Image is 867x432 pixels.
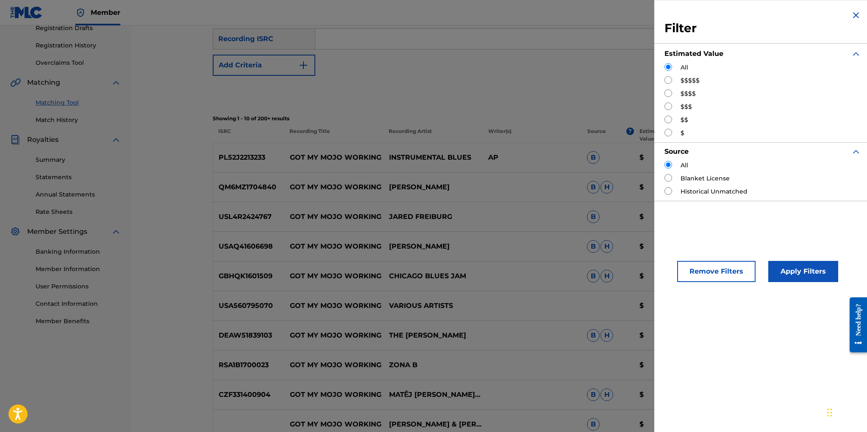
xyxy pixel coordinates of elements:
span: H [600,270,613,282]
strong: Estimated Value [664,50,723,58]
button: Remove Filters [677,261,756,282]
p: GOT MY MOJO WORKING [284,241,383,252]
p: GOT MY MOJO WORKING [284,152,383,163]
h3: Filter [664,21,861,36]
p: $ [634,152,686,163]
span: Matching [27,78,60,88]
span: B [587,270,600,282]
span: B [587,151,600,164]
span: H [600,388,613,401]
p: [PERSON_NAME] [383,182,482,192]
p: $ [634,212,686,222]
a: Member Benefits [36,317,121,326]
p: $ [634,390,686,400]
p: $ [634,419,686,429]
a: Annual Statements [36,190,121,199]
span: Member Settings [27,227,87,237]
label: Historical Unmatched [681,187,748,196]
p: [PERSON_NAME] & [PERSON_NAME] [383,419,482,429]
p: THE [PERSON_NAME] [383,330,482,341]
p: MATĚJ [PERSON_NAME],[PERSON_NAME] BLUES BAND [383,390,482,400]
p: $ [634,301,686,311]
p: QM6MZ1704840 [213,182,284,192]
img: Royalties [10,135,20,145]
p: Writer(s) [482,127,581,143]
a: Registration Drafts [36,24,121,33]
p: GOT MY MOJO WORKING [284,301,383,311]
p: $ [634,241,686,252]
p: Showing 1 - 10 of 200+ results [213,115,786,122]
a: Registration History [36,41,121,50]
p: Recording Artist [383,127,482,143]
img: expand [851,147,861,157]
button: Apply Filters [768,261,838,282]
p: Source [587,127,606,143]
img: MLC Logo [10,6,43,19]
span: B [587,329,600,342]
p: $ [634,330,686,341]
label: $$ [681,116,688,125]
a: Rate Sheets [36,208,121,216]
img: Top Rightsholder [75,8,86,18]
p: USA560795070 [213,301,284,311]
img: close [851,10,861,20]
p: GOT MY MOJO WORKING [284,212,383,222]
a: Matching Tool [36,98,121,107]
p: VARIOUS ARTISTS [383,301,482,311]
iframe: Chat Widget [825,391,867,432]
label: $$$ [681,102,692,111]
img: Matching [10,78,21,88]
span: H [600,329,613,342]
div: Drag [827,400,832,425]
span: B [587,181,600,194]
p: AP [482,152,581,163]
img: expand [111,227,121,237]
a: Summary [36,155,121,164]
label: Blanket License [681,174,730,183]
a: Contact Information [36,299,121,308]
p: RSA1B1700023 [213,360,284,370]
span: B [587,240,600,253]
span: B [587,388,600,401]
p: GOT MY MOJO WORKING [284,182,383,192]
p: GOT MY MOJO WORKING [284,360,383,370]
p: CHICAGO BLUES JAM [383,271,482,281]
p: GOT MY MOJO WORKING [284,390,383,400]
a: Match History [36,116,121,125]
p: DEAW51839103 [213,330,284,341]
form: Search Form [213,2,786,110]
span: Member [91,8,120,17]
span: ? [626,127,634,135]
span: H [600,240,613,253]
p: JARED FREIBURG [383,212,482,222]
p: ZONA B [383,360,482,370]
img: expand [851,49,861,59]
a: Statements [36,173,121,182]
iframe: Resource Center [843,291,867,359]
span: B [587,418,600,431]
img: expand [111,78,121,88]
p: $ [634,271,686,281]
p: Estimated Value [639,127,678,143]
label: $ [681,129,684,138]
label: All [681,63,688,72]
span: H [600,181,613,194]
img: 9d2ae6d4665cec9f34b9.svg [298,60,308,70]
img: expand [111,135,121,145]
p: USAQ41606698 [213,241,284,252]
button: Add Criteria [213,55,315,76]
p: GBHQK1601509 [213,271,284,281]
p: [PERSON_NAME] [383,241,482,252]
p: ISRC [213,127,284,143]
p: GOT MY MOJO WORKING [284,419,383,429]
p: CZF331400904 [213,390,284,400]
p: GOT MY MOJO WORKING [284,271,383,281]
p: GOT MY MOJO WORKING [284,330,383,341]
p: $ [634,360,686,370]
a: Member Information [36,265,121,274]
p: $ [634,182,686,192]
span: Royalties [27,135,58,145]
